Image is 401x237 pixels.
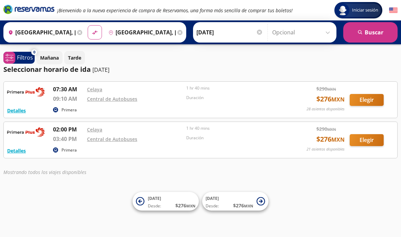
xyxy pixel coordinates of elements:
[186,135,282,141] p: Duración
[3,64,91,75] p: Seleccionar horario de ida
[331,136,345,143] small: MXN
[316,85,336,92] span: $ 290
[206,195,219,201] span: [DATE]
[175,202,195,209] span: $ 276
[196,24,263,41] input: Elegir Fecha
[36,51,63,64] button: Mañana
[40,54,59,61] p: Mañana
[3,52,35,64] button: 0Filtros
[331,96,345,103] small: MXN
[133,192,199,211] button: [DATE]Desde:$276MXN
[62,147,77,153] p: Primera
[350,94,384,106] button: Elegir
[272,24,333,41] input: Opcional
[148,203,161,209] span: Desde:
[64,51,85,64] button: Tarde
[68,54,81,61] p: Tarde
[244,203,253,208] small: MXN
[57,7,293,14] em: ¡Bienvenido a la nueva experiencia de compra de Reservamos, una forma más sencilla de comprar tus...
[53,85,84,93] p: 07:30 AM
[186,125,282,131] p: 1 hr 40 mins
[350,134,384,146] button: Elegir
[17,53,33,62] p: Filtros
[7,125,45,139] img: RESERVAMOS
[87,126,102,133] a: Celaya
[53,125,84,133] p: 02:00 PM
[343,22,398,43] button: Buscar
[87,96,137,102] a: Central de Autobuses
[62,107,77,113] p: Primera
[7,85,45,99] img: RESERVAMOS
[53,95,84,103] p: 09:10 AM
[33,49,35,55] span: 0
[233,202,253,209] span: $ 276
[92,66,109,74] p: [DATE]
[186,95,282,101] p: Duración
[7,107,26,114] button: Detalles
[186,203,195,208] small: MXN
[7,147,26,154] button: Detalles
[5,24,75,41] input: Buscar Origen
[316,134,345,144] span: $ 276
[148,195,161,201] span: [DATE]
[87,136,137,142] a: Central de Autobuses
[186,85,282,91] p: 1 hr 40 mins
[307,146,345,152] p: 21 asientos disponibles
[349,7,381,14] span: Iniciar sesión
[106,24,176,41] input: Buscar Destino
[3,169,86,175] em: Mostrando todos los viajes disponibles
[87,86,102,93] a: Celaya
[327,86,336,92] small: MXN
[307,106,345,112] p: 28 asientos disponibles
[327,127,336,132] small: MXN
[206,203,219,209] span: Desde:
[389,6,398,15] button: English
[3,4,54,16] a: Brand Logo
[316,125,336,132] span: $ 290
[53,135,84,143] p: 03:40 PM
[3,4,54,14] i: Brand Logo
[316,94,345,104] span: $ 276
[202,192,268,211] button: [DATE]Desde:$276MXN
